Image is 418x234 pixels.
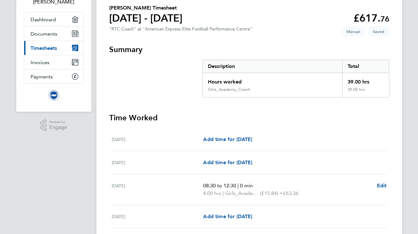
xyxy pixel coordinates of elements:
[109,26,252,32] div: "RTC Coach" at "American Express Elite Football Performance Centre"
[203,136,252,142] span: Add time for [DATE]
[112,182,203,197] div: [DATE]
[341,26,365,37] span: This timesheet was manually created.
[342,60,389,73] div: Total
[203,159,252,165] span: Add time for [DATE]
[24,27,83,41] a: Documents
[342,73,389,87] div: 39.00 hrs
[368,26,389,37] span: This timesheet is Saved.
[109,44,389,55] h3: Summary
[31,74,53,80] span: Payments
[49,90,59,100] img: brightonandhovealbion-logo-retina.png
[112,159,203,166] div: [DATE]
[24,12,83,26] a: Dashboard
[203,213,252,219] span: Add time for [DATE]
[31,45,57,51] span: Timesheets
[109,12,182,24] h1: [DATE] - [DATE]
[24,70,83,84] a: Payments
[109,4,182,12] h2: [PERSON_NAME] Timesheet
[112,136,203,143] div: [DATE]
[283,190,299,196] span: £63.36
[202,60,389,97] div: Summary
[260,190,283,196] span: (£15.84) =
[208,87,250,92] div: Girls_Academy_Coach
[203,213,252,220] a: Add time for [DATE]
[31,31,57,37] span: Documents
[377,182,387,190] a: Edit
[24,55,83,69] a: Invoices
[49,125,67,130] span: Engage
[49,119,67,125] span: Powered by
[353,12,389,24] app-decimal: £617.
[203,73,343,87] div: Hours worked
[225,190,260,197] span: Girls_Academy_Coach
[24,41,83,55] a: Timesheets
[112,213,203,220] div: [DATE]
[40,119,67,131] a: Powered byEngage
[380,14,389,23] span: 76
[203,136,252,143] a: Add time for [DATE]
[237,183,239,189] span: |
[203,190,221,196] span: 4.00 hrs
[31,59,49,65] span: Invoices
[223,190,224,196] span: |
[31,17,56,23] span: Dashboard
[109,113,389,123] h3: Time Worked
[203,60,343,73] div: Description
[240,183,253,189] span: 0 min
[342,87,389,97] div: 39.00 hrs
[203,159,252,166] a: Add time for [DATE]
[203,183,236,189] span: 08:30 to 12:30
[377,183,387,189] span: Edit
[24,90,84,100] a: Go to home page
